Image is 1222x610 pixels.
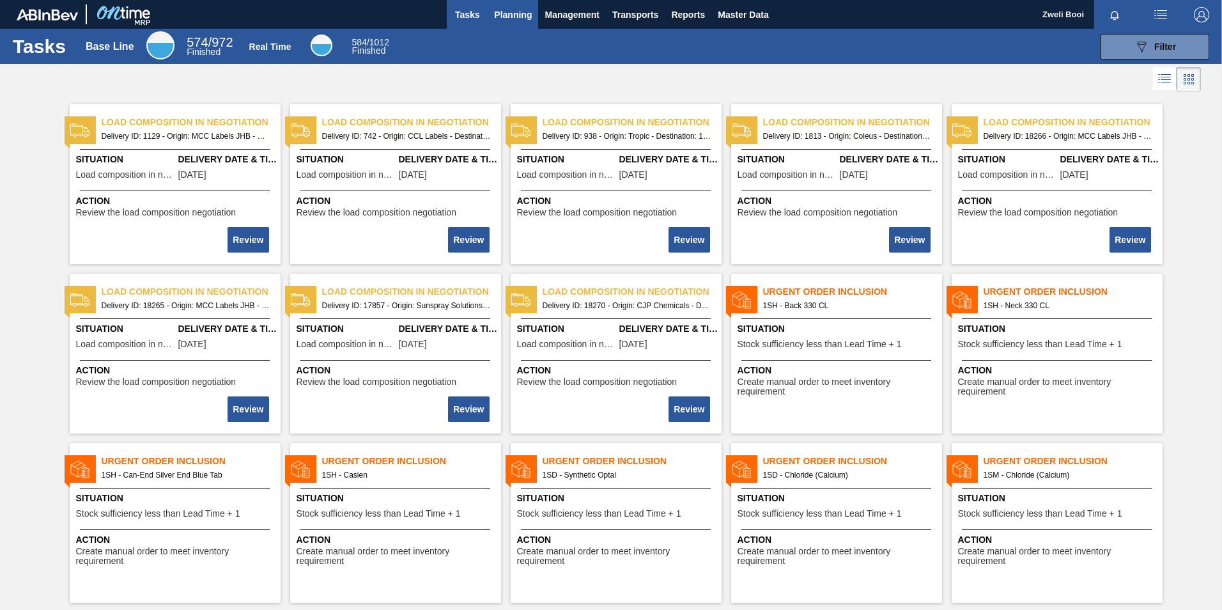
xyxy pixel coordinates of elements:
[543,468,711,482] span: 1SD - Synthetic Optal
[763,285,942,299] span: Urgent Order Inclusion
[984,299,1152,313] span: 1SH - Neck 330 CL
[187,35,208,49] span: 574
[890,226,931,254] div: Complete task: 2193782
[76,194,277,208] span: Action
[763,129,932,143] span: Delivery ID: 1813 - Origin: Coleus - Destination: 1SD
[612,7,658,22] span: Transports
[738,208,898,217] span: Review the load composition negotiation
[669,396,709,422] button: Review
[1110,227,1150,253] button: Review
[958,377,1159,397] span: Create manual order to meet inventory requirement
[670,395,711,423] div: Complete task: 2193786
[178,153,277,166] span: Delivery Date & Time
[178,322,277,336] span: Delivery Date & Time
[958,533,1159,547] span: Action
[517,170,616,180] span: Load composition in negotiation
[102,468,270,482] span: 1SH - Can-End Silver End Blue Tab
[399,322,498,336] span: Delivery Date & Time
[732,121,751,140] img: status
[228,396,268,422] button: Review
[297,153,396,166] span: Situation
[449,395,490,423] div: Complete task: 2193785
[76,492,277,505] span: Situation
[889,227,930,253] button: Review
[984,285,1163,299] span: Urgent Order Inclusion
[763,468,932,482] span: 1SD - Chloride (Calcium)
[952,121,971,140] img: status
[763,455,942,468] span: Urgent Order Inclusion
[958,364,1159,377] span: Action
[291,460,310,479] img: status
[291,290,310,309] img: status
[543,455,722,468] span: Urgent Order Inclusion
[543,299,711,313] span: Delivery ID: 18270 - Origin: CJP Chemicals - Destination: 1SJ
[670,226,711,254] div: Complete task: 2193781
[352,37,367,47] span: 584
[76,322,175,336] span: Situation
[619,153,718,166] span: Delivery Date & Time
[70,460,89,479] img: status
[958,322,1159,336] span: Situation
[352,45,386,56] span: Finished
[952,290,971,309] img: status
[76,533,277,547] span: Action
[619,322,718,336] span: Delivery Date & Time
[517,208,677,217] span: Review the load composition negotiation
[738,492,939,505] span: Situation
[517,377,677,387] span: Review the load composition negotiation
[322,285,501,299] span: Load composition in negotiation
[763,116,942,129] span: Load composition in negotiation
[517,153,616,166] span: Situation
[322,129,491,143] span: Delivery ID: 742 - Origin: CCL Labels - Destination: 1SD
[13,39,69,54] h1: Tasks
[671,7,705,22] span: Reports
[187,35,233,49] span: / 972
[958,340,1122,349] span: Stock sufficiency less than Lead Time + 1
[1177,67,1201,91] div: Card Vision
[297,492,498,505] span: Situation
[86,41,134,52] div: Base Line
[545,7,599,22] span: Management
[517,340,616,349] span: Load composition in negotiation
[1101,34,1209,59] button: Filter
[228,227,268,253] button: Review
[958,194,1159,208] span: Action
[1194,7,1209,22] img: Logout
[322,455,501,468] span: Urgent Order Inclusion
[958,547,1159,567] span: Create manual order to meet inventory requirement
[1153,7,1168,22] img: userActions
[517,322,616,336] span: Situation
[399,340,427,349] span: 08/11/2025,
[517,509,681,519] span: Stock sufficiency less than Lead Time + 1
[76,377,236,387] span: Review the load composition negotiation
[322,299,491,313] span: Delivery ID: 17857 - Origin: Sunspray Solutions - Destination: 1SB
[738,340,902,349] span: Stock sufficiency less than Lead Time + 1
[76,340,175,349] span: Load composition in negotiation
[449,226,490,254] div: Complete task: 2193780
[102,129,270,143] span: Delivery ID: 1129 - Origin: MCC Labels JHB - Destination: 1SD
[352,38,389,55] div: Real Time
[958,153,1057,166] span: Situation
[732,290,751,309] img: status
[76,509,240,519] span: Stock sufficiency less than Lead Time + 1
[297,547,498,567] span: Create manual order to meet inventory requirement
[229,226,270,254] div: Complete task: 2193779
[511,121,530,140] img: status
[229,395,270,423] div: Complete task: 2193784
[511,290,530,309] img: status
[178,170,206,180] span: 03/31/2023,
[76,547,277,567] span: Create manual order to meet inventory requirement
[1060,170,1088,180] span: 08/20/2025,
[738,533,939,547] span: Action
[70,121,89,140] img: status
[399,170,427,180] span: 01/27/2023,
[187,37,233,56] div: Base Line
[958,509,1122,519] span: Stock sufficiency less than Lead Time + 1
[448,227,489,253] button: Review
[322,468,491,482] span: 1SH - Casien
[70,290,89,309] img: status
[958,492,1159,505] span: Situation
[102,285,281,299] span: Load composition in negotiation
[291,121,310,140] img: status
[738,170,837,180] span: Load composition in negotiation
